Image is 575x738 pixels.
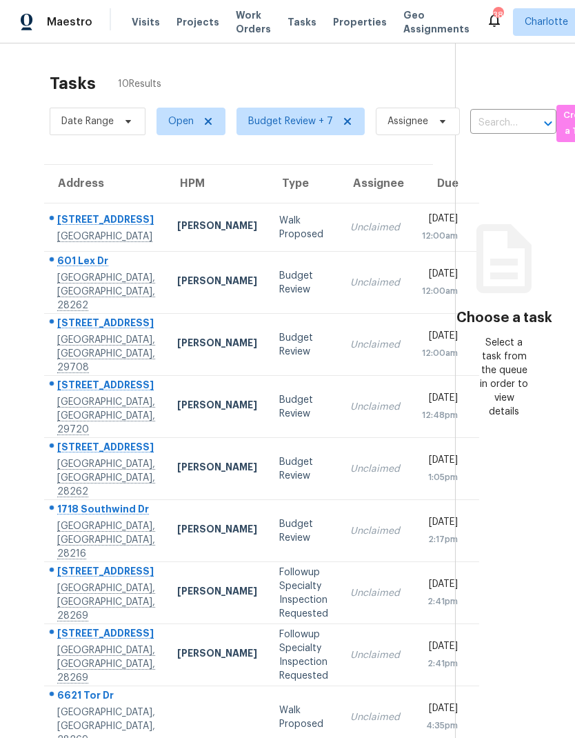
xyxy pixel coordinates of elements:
div: 12:00am [422,229,458,243]
th: Due [411,165,479,203]
th: Address [44,165,166,203]
div: Unclaimed [350,524,400,538]
div: Unclaimed [350,648,400,662]
div: Unclaimed [350,710,400,724]
h2: Tasks [50,77,96,90]
div: Walk Proposed [279,704,328,731]
div: Unclaimed [350,338,400,352]
div: Unclaimed [350,586,400,600]
div: [PERSON_NAME] [177,460,257,477]
div: [DATE] [422,212,458,229]
div: 4:35pm [422,719,458,732]
div: [DATE] [422,639,458,657]
div: [PERSON_NAME] [177,219,257,236]
div: 2:17pm [422,532,458,546]
div: 12:00am [422,346,458,360]
div: 1:05pm [422,470,458,484]
div: [PERSON_NAME] [177,274,257,291]
th: HPM [166,165,268,203]
span: Visits [132,15,160,29]
div: Budget Review [279,269,328,297]
div: [DATE] [422,577,458,595]
div: Budget Review [279,517,328,545]
th: Type [268,165,339,203]
div: 38 [493,8,503,22]
div: [PERSON_NAME] [177,522,257,539]
div: [DATE] [422,267,458,284]
span: Properties [333,15,387,29]
div: [DATE] [422,453,458,470]
div: Unclaimed [350,400,400,414]
span: Open [168,114,194,128]
div: 12:00am [422,284,458,298]
div: Unclaimed [350,462,400,476]
div: Followup Specialty Inspection Requested [279,628,328,683]
span: Projects [176,15,219,29]
div: [PERSON_NAME] [177,398,257,415]
div: Budget Review [279,331,328,359]
span: Budget Review + 7 [248,114,333,128]
div: [DATE] [422,515,458,532]
div: [DATE] [422,329,458,346]
span: Date Range [61,114,114,128]
span: Charlotte [525,15,568,29]
div: Budget Review [279,455,328,483]
span: Work Orders [236,8,271,36]
button: Open [538,114,558,133]
div: 2:41pm [422,657,458,670]
div: Walk Proposed [279,214,328,241]
div: Unclaimed [350,221,400,235]
div: [PERSON_NAME] [177,336,257,353]
th: Assignee [339,165,411,203]
div: Select a task from the queue in order to view details [480,336,529,419]
div: 2:41pm [422,595,458,608]
div: Budget Review [279,393,328,421]
div: 6621 Tor Dr [57,688,155,706]
div: [PERSON_NAME] [177,646,257,664]
span: 10 Results [118,77,161,91]
div: Unclaimed [350,276,400,290]
input: Search by address [470,112,518,134]
span: Tasks [287,17,316,27]
div: [DATE] [422,391,458,408]
div: [DATE] [422,701,458,719]
div: [PERSON_NAME] [177,584,257,601]
div: 12:48pm [422,408,458,422]
span: Geo Assignments [403,8,470,36]
span: Assignee [387,114,428,128]
h3: Choose a task [456,311,552,325]
span: Maestro [47,15,92,29]
div: Followup Specialty Inspection Requested [279,566,328,621]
